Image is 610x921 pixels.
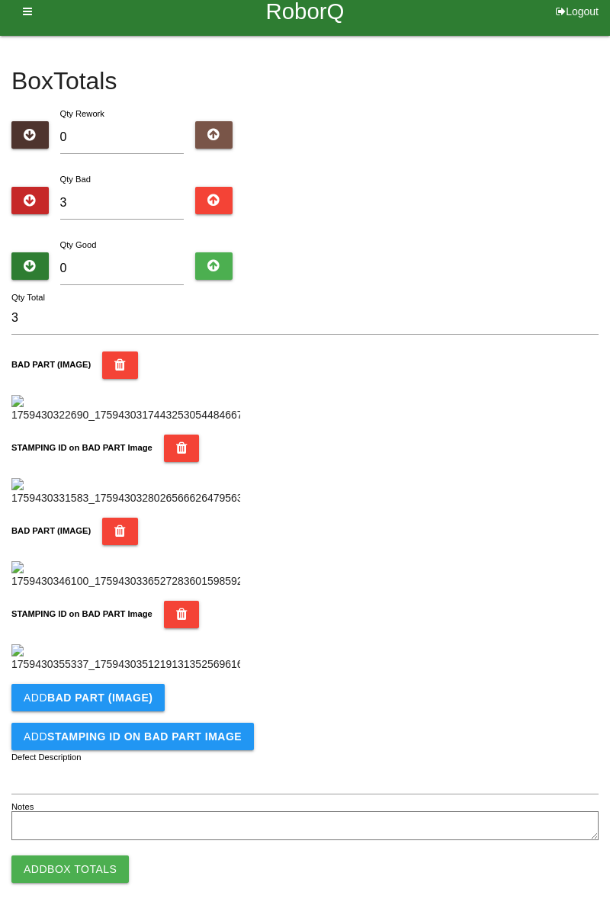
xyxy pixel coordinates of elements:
img: 1759430346100_17594303365272836015985927955375.jpg [11,561,240,589]
h4: Box Totals [11,68,599,95]
b: STAMPING ID on BAD PART Image [47,730,242,743]
label: Defect Description [11,751,82,764]
label: Qty Total [11,291,45,304]
img: 1759430331583_1759430328026566626479563030823.jpg [11,478,240,506]
label: Qty Bad [60,175,91,184]
b: STAMPING ID on BAD PART Image [11,443,152,452]
b: BAD PART (IMAGE) [11,526,91,535]
button: AddBox Totals [11,855,129,883]
img: 1759430355337_17594303512191313525696165114555.jpg [11,644,240,672]
b: BAD PART (IMAGE) [47,692,152,704]
img: 1759430322690_17594303174432530544846677755778.jpg [11,395,240,423]
b: BAD PART (IMAGE) [11,360,91,369]
button: BAD PART (IMAGE) [102,351,138,379]
label: Qty Good [60,240,97,249]
b: STAMPING ID on BAD PART Image [11,609,152,618]
button: BAD PART (IMAGE) [102,518,138,545]
button: AddSTAMPING ID on BAD PART Image [11,723,254,750]
label: Notes [11,801,34,813]
button: STAMPING ID on BAD PART Image [164,435,200,462]
button: STAMPING ID on BAD PART Image [164,601,200,628]
button: AddBAD PART (IMAGE) [11,684,165,711]
label: Qty Rework [60,109,104,118]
